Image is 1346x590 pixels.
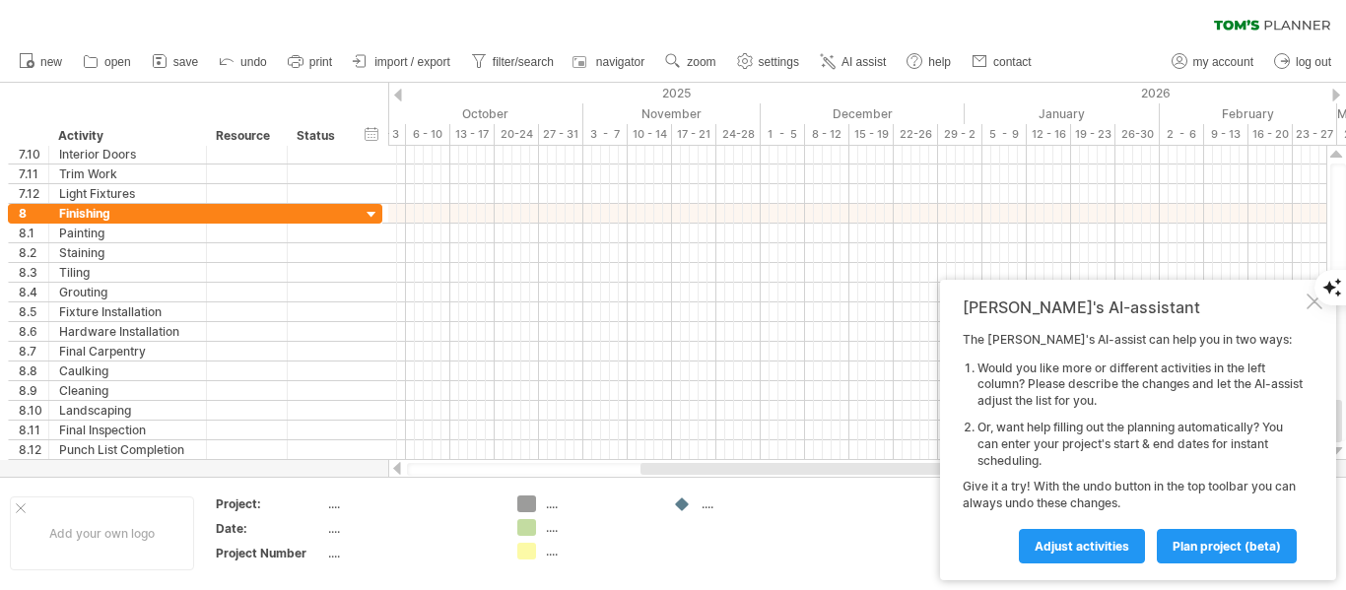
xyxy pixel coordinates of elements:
span: open [104,55,131,69]
div: [PERSON_NAME]'s AI-assistant [963,297,1303,317]
div: Grouting [59,283,196,301]
div: 5 - 9 [982,124,1027,145]
a: import / export [348,49,456,75]
div: 3 - 7 [583,124,628,145]
div: 23 - 27 [1293,124,1337,145]
div: 8.8 [19,361,48,380]
a: contact [967,49,1038,75]
div: Staining [59,243,196,262]
span: navigator [596,55,644,69]
div: .... [546,519,653,536]
div: 10 - 14 [628,124,672,145]
span: help [928,55,951,69]
div: 22-26 [894,124,938,145]
div: Resource [216,126,276,146]
div: October 2025 [379,103,583,124]
a: undo [214,49,273,75]
div: .... [328,520,494,537]
div: 16 - 20 [1248,124,1293,145]
span: plan project (beta) [1173,539,1281,554]
li: Would you like more or different activities in the left column? Please describe the changes and l... [977,361,1303,410]
div: 8.2 [19,243,48,262]
div: 2 - 6 [1160,124,1204,145]
div: November 2025 [583,103,761,124]
span: contact [993,55,1032,69]
div: 13 - 17 [450,124,495,145]
div: .... [328,545,494,561]
div: Final Inspection [59,421,196,439]
div: 8.7 [19,342,48,361]
li: Or, want help filling out the planning automatically? You can enter your project's start & end da... [977,420,1303,469]
div: December 2025 [761,103,965,124]
a: open [78,49,137,75]
div: 24-28 [716,124,761,145]
div: 8.4 [19,283,48,301]
div: Project Number [216,545,324,561]
span: Adjust activities [1035,539,1129,554]
div: 7.12 [19,184,48,203]
div: Trim Work [59,164,196,183]
a: settings [732,49,805,75]
div: The [PERSON_NAME]'s AI-assist can help you in two ways: Give it a try! With the undo button in th... [963,332,1303,562]
a: new [14,49,68,75]
div: 8.12 [19,440,48,459]
div: Date: [216,520,324,537]
div: Final Carpentry [59,342,196,361]
div: 8.9 [19,381,48,400]
div: 9 - 13 [1204,124,1248,145]
div: 20-24 [495,124,539,145]
div: Light Fixtures [59,184,196,203]
a: navigator [570,49,650,75]
div: Project: [216,495,324,512]
div: Add your own logo [10,496,194,570]
span: settings [759,55,799,69]
span: undo [240,55,267,69]
a: help [902,49,957,75]
div: 27 - 31 [539,124,583,145]
div: Hardware Installation [59,322,196,341]
div: 8.5 [19,302,48,321]
div: February 2026 [1160,103,1337,124]
div: 17 - 21 [672,124,716,145]
div: 26-30 [1115,124,1160,145]
div: 8.11 [19,421,48,439]
div: 8.1 [19,224,48,242]
div: Finishing [59,204,196,223]
a: zoom [660,49,721,75]
span: AI assist [841,55,886,69]
a: filter/search [466,49,560,75]
div: Caulking [59,361,196,380]
a: my account [1167,49,1259,75]
div: 1 - 5 [761,124,805,145]
div: Landscaping [59,401,196,420]
div: Cleaning [59,381,196,400]
span: save [173,55,198,69]
div: 6 - 10 [406,124,450,145]
a: log out [1269,49,1337,75]
div: 8.6 [19,322,48,341]
div: .... [546,543,653,559]
div: Status [297,126,340,146]
a: save [147,49,204,75]
div: 12 - 16 [1027,124,1071,145]
span: zoom [687,55,715,69]
a: AI assist [815,49,892,75]
div: Painting [59,224,196,242]
div: 8.10 [19,401,48,420]
div: Activity [58,126,195,146]
div: 29 - 2 [938,124,982,145]
span: my account [1193,55,1253,69]
a: Adjust activities [1019,529,1145,563]
div: .... [328,495,494,512]
div: Fixture Installation [59,302,196,321]
span: print [309,55,332,69]
div: Punch List Completion [59,440,196,459]
span: import / export [374,55,450,69]
a: print [283,49,338,75]
div: 15 - 19 [849,124,894,145]
div: 8 [19,204,48,223]
div: 8 - 12 [805,124,849,145]
span: new [40,55,62,69]
div: .... [702,495,809,512]
div: 7.10 [19,145,48,164]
